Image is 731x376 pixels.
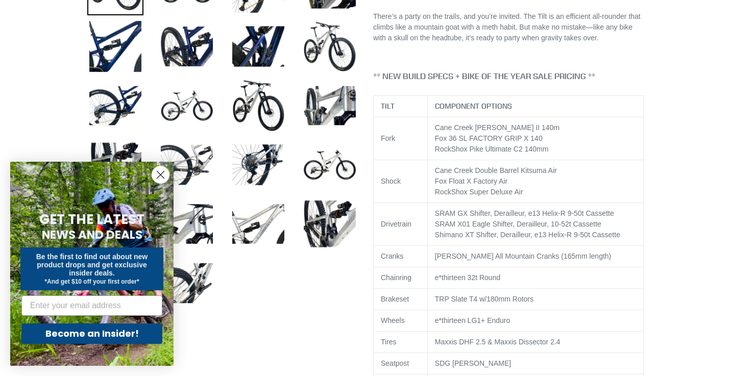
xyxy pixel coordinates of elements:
td: Seatpost [374,353,428,374]
img: Load image into Gallery viewer, TILT - Complete Bike [230,18,286,74]
img: Load image into Gallery viewer, TILT - Complete Bike [302,196,358,252]
td: TRP Slate T4 w/180mm Rotors [427,288,643,310]
h4: ** NEW BUILD SPECS + BIKE OF THE YEAR SALE PRICING ** [373,71,644,81]
td: Maxxis DHF 2.5 & Maxxis Dissector 2.4 [427,331,643,353]
td: Wheels [374,310,428,331]
img: Load image into Gallery viewer, TILT - Complete Bike [302,18,358,74]
td: Drivetrain [374,203,428,245]
span: GET THE LATEST [39,210,144,229]
img: Load image into Gallery viewer, TILT - Complete Bike [159,137,215,193]
td: Chainring [374,267,428,288]
td: Tires [374,331,428,353]
span: *And get $10 off your first order* [44,278,139,285]
td: SDG [PERSON_NAME] [427,353,643,374]
img: Load image into Gallery viewer, TILT - Complete Bike [230,137,286,193]
img: Load image into Gallery viewer, TILT - Complete Bike [302,137,358,193]
img: Load image into Gallery viewer, TILT - Complete Bike [159,78,215,134]
td: e*thirteen LG1+ Enduro [427,310,643,331]
img: Load image into Gallery viewer, TILT - Complete Bike [302,78,358,134]
td: SRAM GX Shifter, Derailleur, e13 Helix-R 9-50t Cassette SRAM X01 Eagle Shifter, Derailleur, 10-52... [427,203,643,245]
p: There’s a party on the trails, and you’re invited. The Tilt is an efficient all-rounder that clim... [373,11,644,43]
td: Cane Creek Double Barrel Kitsuma Air Fox Float X Factory Air RockShox Super Deluxe Air [427,160,643,203]
td: Cranks [374,245,428,267]
th: COMPONENT OPTIONS [427,95,643,117]
td: e*thirteen 32t Round [427,267,643,288]
img: Load image into Gallery viewer, TILT - Complete Bike [87,78,143,134]
span: NEWS AND DEALS [42,227,142,243]
input: Enter your email address [21,295,162,316]
img: Load image into Gallery viewer, TILT - Complete Bike [159,18,215,74]
img: Load image into Gallery viewer, TILT - Complete Bike [159,255,215,311]
td: Shock [374,160,428,203]
td: Brakeset [374,288,428,310]
td: [PERSON_NAME] All Mountain Cranks (165mm length) [427,245,643,267]
img: Load image into Gallery viewer, TILT - Complete Bike [230,196,286,252]
td: Fork [374,117,428,160]
button: Close dialog [152,166,169,184]
span: Be the first to find out about new product drops and get exclusive insider deals. [36,253,148,277]
th: TILT [374,95,428,117]
img: Load image into Gallery viewer, TILT - Complete Bike [87,18,143,74]
img: Load image into Gallery viewer, TILT - Complete Bike [159,196,215,252]
img: Load image into Gallery viewer, TILT - Complete Bike [87,137,143,193]
td: Cane Creek [PERSON_NAME] II 140m Fox 36 SL FACTORY GRIP X 140 RockShox Pike Ultimate C2 140mm [427,117,643,160]
button: Become an Insider! [21,323,162,344]
img: Load image into Gallery viewer, TILT - Complete Bike [230,78,286,134]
